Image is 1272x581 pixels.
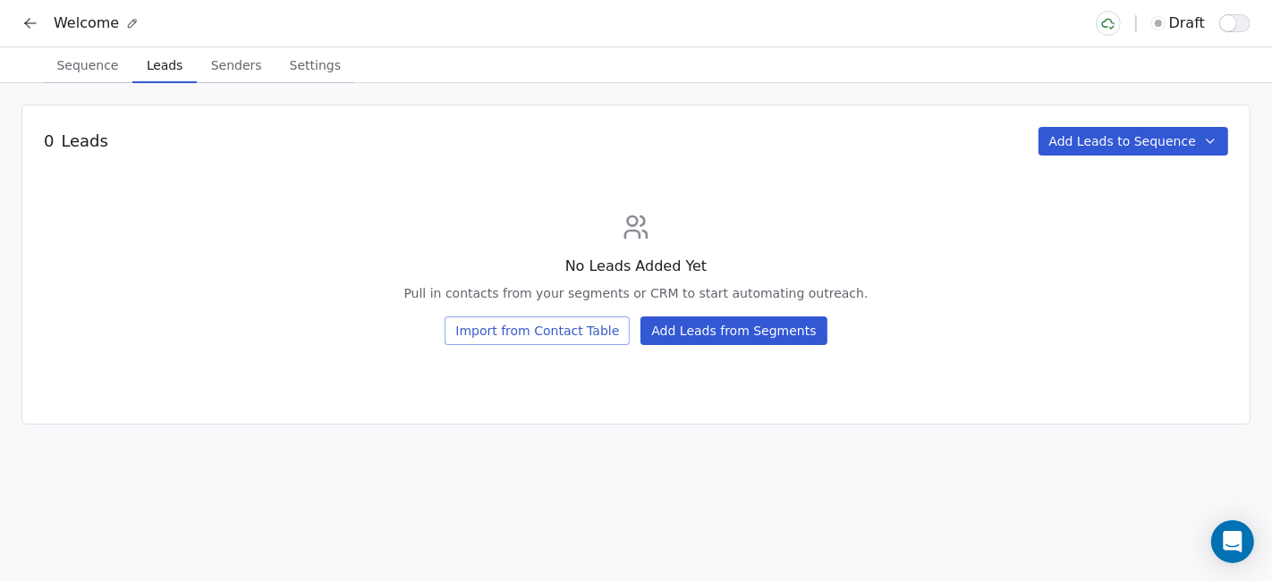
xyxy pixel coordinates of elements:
span: Sequence [49,53,125,78]
span: draft [1169,13,1205,34]
div: No Leads Added Yet [403,256,868,277]
button: Add Leads to Sequence [1039,127,1229,156]
span: Welcome [54,13,119,34]
span: Senders [204,53,269,78]
button: Import from Contact Table [445,316,630,345]
span: Leads [61,130,107,153]
div: Open Intercom Messenger [1211,520,1254,563]
span: Leads [140,53,190,78]
span: Settings [283,53,348,78]
button: Add Leads from Segments [640,316,827,345]
span: 0 [44,130,54,153]
div: Pull in contacts from your segments or CRM to start automating outreach. [403,284,868,302]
